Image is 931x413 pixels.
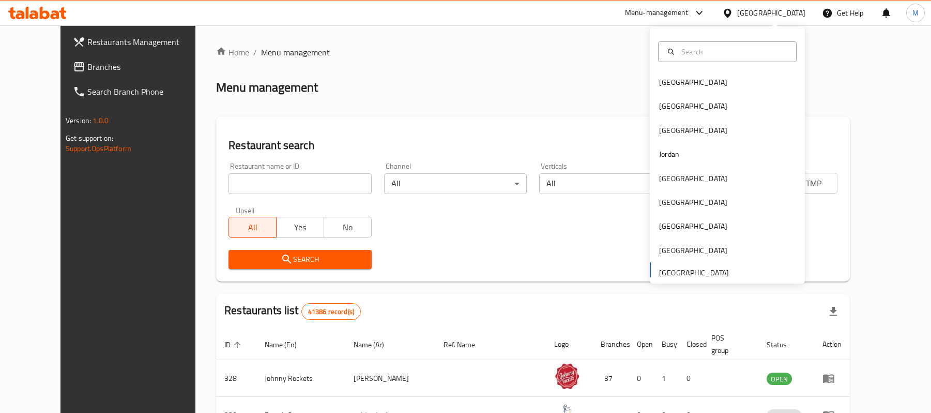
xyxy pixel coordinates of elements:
[324,217,372,238] button: No
[302,307,360,317] span: 41386 record(s)
[821,299,846,324] div: Export file
[678,329,703,360] th: Closed
[216,79,318,96] h2: Menu management
[216,360,256,397] td: 328
[629,329,653,360] th: Open
[814,329,850,360] th: Action
[678,360,703,397] td: 0
[65,79,216,104] a: Search Branch Phone
[65,54,216,79] a: Branches
[87,36,208,48] span: Restaurants Management
[822,372,842,385] div: Menu
[592,329,629,360] th: Branches
[228,250,371,269] button: Search
[328,220,368,235] span: No
[256,360,345,397] td: Johnny Rockets
[789,173,837,194] button: TMP
[592,360,629,397] td: 37
[87,61,208,73] span: Branches
[228,138,837,153] h2: Restaurant search
[711,332,746,357] span: POS group
[216,46,249,58] a: Home
[659,220,727,232] div: [GEOGRAPHIC_DATA]
[659,77,727,88] div: [GEOGRAPHIC_DATA]
[253,46,257,58] li: /
[224,338,244,351] span: ID
[276,217,324,238] button: Yes
[737,7,805,19] div: [GEOGRAPHIC_DATA]
[228,217,277,238] button: All
[228,173,371,194] input: Search for restaurant name or ID..
[281,220,320,235] span: Yes
[629,360,653,397] td: 0
[794,176,833,191] span: TMP
[659,173,727,184] div: [GEOGRAPHIC_DATA]
[767,373,792,385] span: OPEN
[224,303,361,320] h2: Restaurants list
[93,114,109,127] span: 1.0.0
[87,85,208,98] span: Search Branch Phone
[625,7,689,19] div: Menu-management
[677,46,790,57] input: Search
[659,149,679,160] div: Jordan
[653,329,678,360] th: Busy
[653,360,678,397] td: 1
[301,303,361,320] div: Total records count
[66,114,91,127] span: Version:
[236,207,255,214] label: Upsell
[659,197,727,208] div: [GEOGRAPHIC_DATA]
[554,363,580,389] img: Johnny Rockets
[539,173,682,194] div: All
[66,131,113,145] span: Get support on:
[261,46,330,58] span: Menu management
[546,329,592,360] th: Logo
[659,100,727,112] div: [GEOGRAPHIC_DATA]
[354,338,398,351] span: Name (Ar)
[65,30,216,54] a: Restaurants Management
[444,338,489,351] span: Ref. Name
[216,46,850,58] nav: breadcrumb
[237,253,363,266] span: Search
[767,373,792,385] div: OPEN
[912,7,919,19] span: M
[659,125,727,136] div: [GEOGRAPHIC_DATA]
[233,220,272,235] span: All
[66,142,131,155] a: Support.OpsPlatform
[265,338,310,351] span: Name (En)
[384,173,527,194] div: All
[345,360,435,397] td: [PERSON_NAME]
[659,245,727,256] div: [GEOGRAPHIC_DATA]
[767,338,800,351] span: Status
